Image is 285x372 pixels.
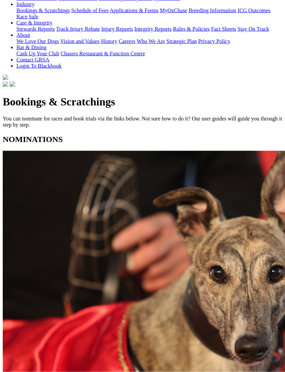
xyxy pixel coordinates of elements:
[134,26,172,32] a: Integrity Reports
[189,8,236,13] a: Breeding Information
[16,51,59,56] a: Cash Up Your Club
[10,81,15,87] img: twitter.svg
[237,26,269,32] a: Stay On Track
[16,26,55,32] a: Stewards Reports
[101,26,133,32] a: Injury Reports
[16,57,49,63] a: Contact GRSA
[173,26,210,32] a: Rules & Policies
[110,8,159,13] a: Applications & Forms
[3,75,8,80] img: logo-grsa-white.png
[3,95,282,108] h1: Bookings & Scratchings
[160,8,187,13] a: MyOzChase
[3,135,282,144] h2: NOMINATIONS
[16,26,282,32] div: Care & Integrity
[198,38,230,44] a: Privacy Policy
[16,38,282,44] div: About
[16,38,59,44] a: We Love Our Dogs
[71,8,108,13] a: Schedule of Fees
[16,63,62,69] a: Login To Blackbook
[137,38,165,44] a: Who We Are
[119,38,135,44] a: Careers
[60,38,99,44] a: Vision and Values
[101,38,117,44] a: History
[211,26,236,32] a: Fact Sheets
[16,20,53,26] a: Care & Integrity
[16,14,38,20] a: Race Safe
[56,26,100,32] a: Track Injury Rebate
[16,32,30,38] a: About
[16,8,282,20] div: Industry
[3,116,282,128] p: You can nominate for races and book trials via the links below. Not sure how to do it? Our user g...
[166,38,197,44] a: Strategic Plan
[237,8,270,13] a: ICG Outcomes
[16,51,282,57] div: Bar & Dining
[3,81,8,87] img: facebook.svg
[16,1,35,7] a: Industry
[16,44,46,50] a: Bar & Dining
[60,51,145,56] a: Chasers Restaurant & Function Centre
[16,8,70,13] a: Bookings & Scratchings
